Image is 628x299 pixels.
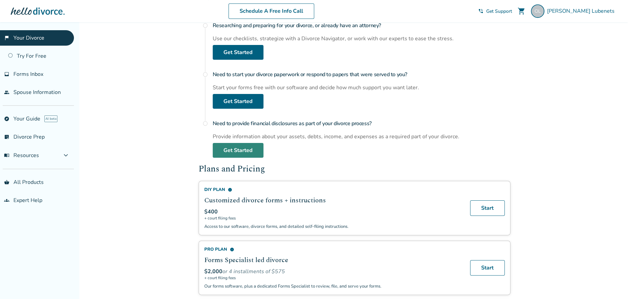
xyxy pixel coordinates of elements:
span: flag_2 [4,35,9,41]
span: + court filing fees [204,275,462,281]
div: Pro Plan [204,246,462,252]
a: Start [470,260,505,276]
h4: Researching and preparing for your divorce, or already have an attorney? [213,19,510,32]
h4: Need to provide financial disclosures as part of your divorce process? [213,117,510,130]
span: expand_more [62,151,70,159]
a: Get Started [213,45,263,60]
a: Schedule A Free Info Call [228,3,314,19]
p: Our forms software, plus a dedicated Forms Specialist to review, file, and serve your forms. [204,283,462,289]
span: menu_book [4,153,9,158]
h4: Need to start your divorce paperwork or respond to papers that were served to you? [213,68,510,81]
span: Forms Inbox [13,70,43,78]
span: AI beta [44,115,57,122]
img: lubenetsinka@gmail.com [531,4,544,18]
h2: Customized divorce forms + instructions [204,195,462,205]
span: Resources [4,152,39,159]
span: + court filing fees [204,215,462,221]
p: Access to our software, divorce forms, and detailed self-filing instructions. [204,223,462,230]
div: DIY Plan [204,187,462,193]
a: Get Started [213,143,263,158]
a: Get Started [213,94,263,109]
span: info [228,188,232,192]
span: radio_button_unchecked [203,121,208,126]
h2: Plans and Pricing [199,163,510,176]
div: or 4 installments of $575 [204,268,462,275]
span: $2,000 [204,268,222,275]
span: groups [4,198,9,203]
div: Use our checklists, strategize with a Divorce Navigator, or work with our experts to ease the str... [213,35,510,42]
span: people [4,90,9,95]
div: Start your forms free with our software and decide how much support you want later. [213,84,510,91]
a: phone_in_talkGet Support [478,8,512,14]
span: radio_button_unchecked [203,23,208,28]
div: Provide information about your assets, debts, income, and expenses as a required part of your div... [213,133,510,140]
span: list_alt_check [4,134,9,140]
span: explore [4,116,9,121]
span: radio_button_unchecked [203,72,208,77]
span: [PERSON_NAME] Lubenets [547,7,617,15]
iframe: Chat Widget [594,267,628,299]
span: info [230,247,234,252]
span: Get Support [486,8,512,14]
span: phone_in_talk [478,8,484,14]
span: inbox [4,71,9,77]
a: Start [470,200,505,216]
span: shopping_cart [517,7,526,15]
h2: Forms Specialist led divorce [204,255,462,265]
span: shopping_basket [4,180,9,185]
span: $400 [204,208,218,215]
